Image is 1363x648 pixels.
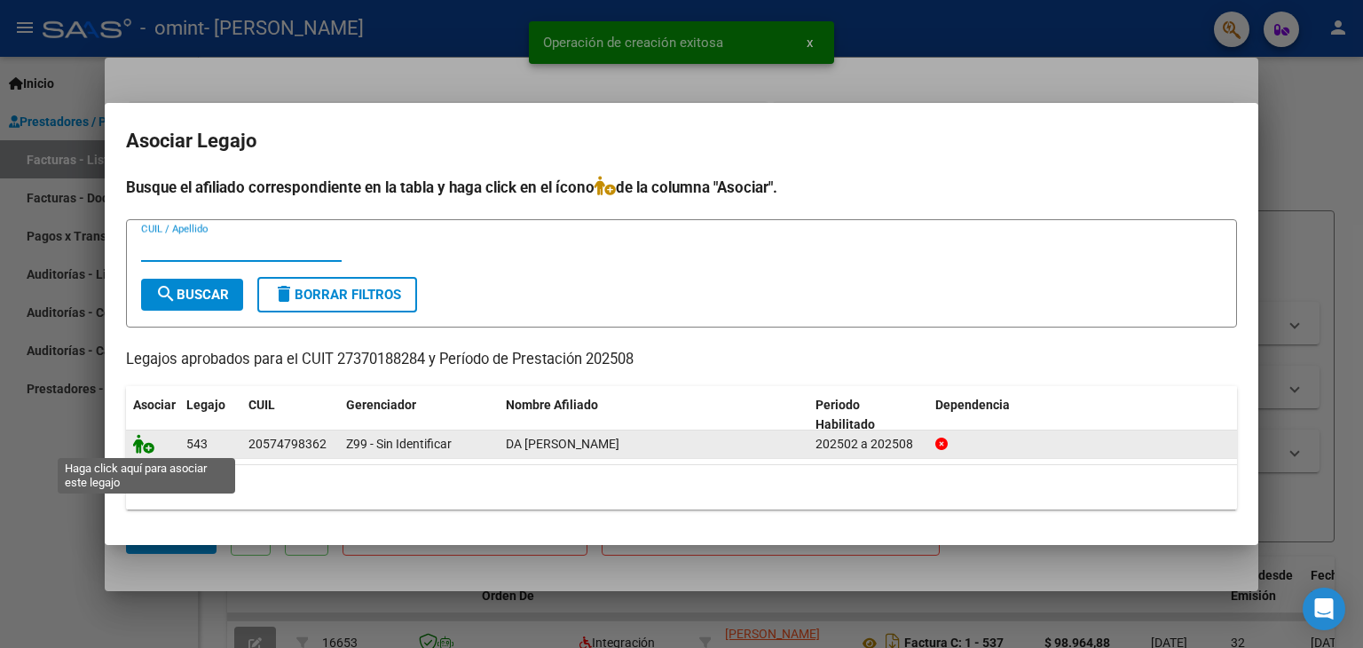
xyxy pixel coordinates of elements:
[248,434,327,454] div: 20574798362
[499,386,808,445] datatable-header-cell: Nombre Afiliado
[155,283,177,304] mat-icon: search
[273,287,401,303] span: Borrar Filtros
[186,398,225,412] span: Legajo
[506,398,598,412] span: Nombre Afiliado
[257,277,417,312] button: Borrar Filtros
[248,398,275,412] span: CUIL
[141,279,243,311] button: Buscar
[928,386,1238,445] datatable-header-cell: Dependencia
[126,465,1237,510] div: 1 registros
[815,398,875,432] span: Periodo Habilitado
[126,386,179,445] datatable-header-cell: Asociar
[186,437,208,451] span: 543
[339,386,499,445] datatable-header-cell: Gerenciador
[506,437,619,451] span: DA SILVA SAMUEL AARON
[935,398,1010,412] span: Dependencia
[126,176,1237,199] h4: Busque el afiliado correspondiente en la tabla y haga click en el ícono de la columna "Asociar".
[346,398,416,412] span: Gerenciador
[155,287,229,303] span: Buscar
[1303,588,1345,630] div: Open Intercom Messenger
[273,283,295,304] mat-icon: delete
[126,349,1237,371] p: Legajos aprobados para el CUIT 27370188284 y Período de Prestación 202508
[815,434,921,454] div: 202502 a 202508
[133,398,176,412] span: Asociar
[126,124,1237,158] h2: Asociar Legajo
[346,437,452,451] span: Z99 - Sin Identificar
[808,386,928,445] datatable-header-cell: Periodo Habilitado
[241,386,339,445] datatable-header-cell: CUIL
[179,386,241,445] datatable-header-cell: Legajo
